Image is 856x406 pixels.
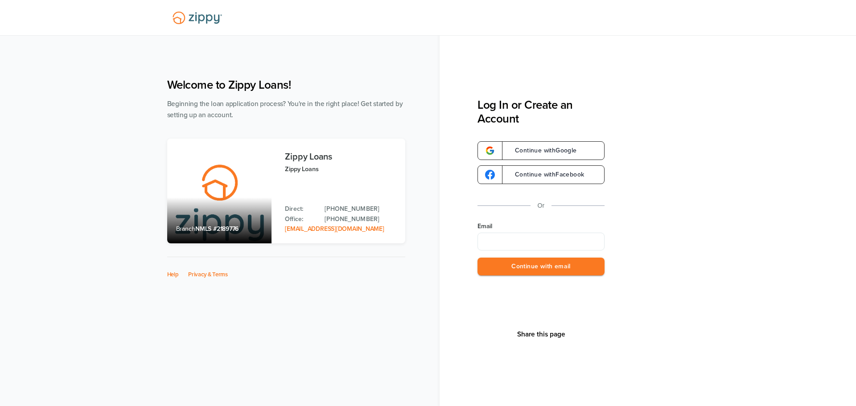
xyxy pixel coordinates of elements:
a: Email Address: zippyguide@zippymh.com [285,225,384,233]
span: Branch [176,225,196,233]
h3: Zippy Loans [285,152,396,162]
p: Zippy Loans [285,164,396,174]
span: Continue with Google [506,148,577,154]
a: Help [167,271,179,278]
a: google-logoContinue withGoogle [477,141,605,160]
span: Beginning the loan application process? You're in the right place! Get started by setting up an a... [167,100,403,119]
p: Or [538,200,545,211]
a: google-logoContinue withFacebook [477,165,605,184]
h3: Log In or Create an Account [477,98,605,126]
label: Email [477,222,605,231]
button: Share This Page [514,330,568,339]
input: Email Address [477,233,605,250]
img: google-logo [485,170,495,180]
span: NMLS #2189776 [195,225,239,233]
p: Office: [285,214,316,224]
a: Direct Phone: 512-975-2947 [325,204,396,214]
a: Office Phone: 512-975-2947 [325,214,396,224]
h1: Welcome to Zippy Loans! [167,78,405,92]
span: Continue with Facebook [506,172,584,178]
button: Continue with email [477,258,605,276]
img: google-logo [485,146,495,156]
a: Privacy & Terms [188,271,228,278]
p: Direct: [285,204,316,214]
img: Lender Logo [167,8,227,28]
